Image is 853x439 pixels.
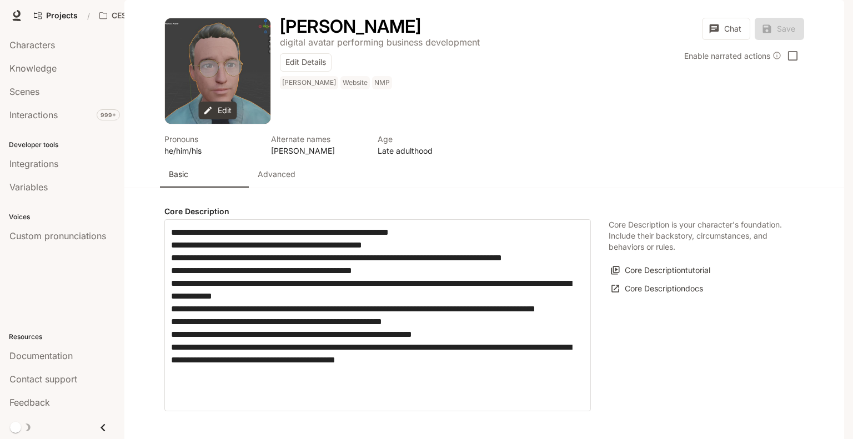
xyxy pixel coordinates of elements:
[164,219,591,411] div: label
[609,261,713,280] button: Core Descriptiontutorial
[282,78,336,87] p: [PERSON_NAME]
[609,280,706,298] a: Core Descriptiondocs
[271,133,364,157] button: Open character details dialog
[340,76,372,89] span: Website
[280,76,340,89] span: Gerard
[169,169,188,180] p: Basic
[609,219,786,253] p: Core Description is your character's foundation. Include their backstory, circumstances, and beha...
[165,18,270,124] div: Avatar image
[378,145,471,157] p: Late adulthood
[280,76,394,94] button: Open character details dialog
[112,11,165,21] p: CES AI Demos
[280,53,332,72] button: Edit Details
[164,133,258,157] button: Open character details dialog
[165,18,270,124] button: Open character avatar dialog
[280,18,421,36] button: Open character details dialog
[374,78,390,87] p: NMP
[280,37,480,48] p: digital avatar performing business development
[199,102,237,120] button: Edit
[83,10,94,22] div: /
[164,145,258,157] p: he/him/his
[378,133,471,145] p: Age
[684,50,781,62] div: Enable narrated actions
[372,76,394,89] span: NMP
[378,133,471,157] button: Open character details dialog
[271,145,364,157] p: [PERSON_NAME]
[46,11,78,21] span: Projects
[94,4,183,27] button: All workspaces
[343,78,368,87] p: Website
[29,4,83,27] a: Go to projects
[280,16,421,37] h1: [PERSON_NAME]
[164,206,591,217] h4: Core Description
[164,133,258,145] p: Pronouns
[271,133,364,145] p: Alternate names
[280,36,480,49] button: Open character details dialog
[258,169,295,180] p: Advanced
[702,18,750,40] button: Chat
